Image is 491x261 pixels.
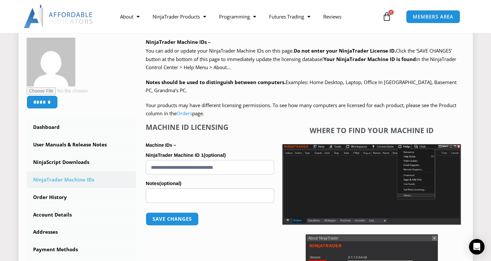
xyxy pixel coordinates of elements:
[406,10,460,23] a: MEMBERS AREA
[27,154,136,171] a: NinjaScript Downloads
[146,79,457,94] span: Examples: Home Desktop, Laptop, Office In [GEOGRAPHIC_DATA], Basement PC, Grandma’s PC.
[146,47,294,54] span: You can add or update your NinjaTrader Machine IDs on this page.
[282,144,461,225] img: Screenshot 2025-01-17 1155544 | Affordable Indicators – NinjaTrader
[159,180,181,186] span: (optional)
[27,189,136,206] a: Order History
[317,9,348,24] a: Reviews
[146,212,199,226] button: Save changes
[114,9,146,24] a: About
[27,224,136,241] a: Addresses
[213,9,263,24] a: Programming
[146,179,274,188] label: Notes
[469,239,485,255] div: Open Intercom Messenger
[146,39,211,45] b: NinjaTrader Machine IDs –
[27,241,136,258] a: Payment Methods
[413,14,453,19] span: MEMBERS AREA
[388,10,394,15] span: 0
[27,38,75,86] img: 698de9d3a4b3fac05368501df799d94a764755f0513a12cba61beec75de91eb9
[294,47,396,54] b: Do not enter your NinjaTrader License ID.
[146,150,274,160] label: NinjaTrader Machine ID 1
[146,9,213,24] a: NinjaTrader Products
[27,136,136,153] a: User Manuals & Release Notes
[146,102,456,117] span: Your products may have different licensing permissions. To see how many computers are licensed fo...
[114,9,381,24] nav: Menu
[373,7,401,26] a: 0
[146,79,286,85] strong: Notes should be used to distinguish between computers.
[263,9,317,24] a: Futures Trading
[203,152,226,158] span: (optional)
[27,206,136,223] a: Account Details
[146,143,176,148] strong: Machine IDs –
[282,126,461,134] h4: Where to find your Machine ID
[27,171,136,188] a: NinjaTrader Machine IDs
[24,5,93,28] img: LogoAI | Affordable Indicators – NinjaTrader
[27,119,136,136] a: Dashboard
[324,56,416,62] strong: Your NinjaTrader Machine ID is found
[146,123,274,131] h4: Machine ID Licensing
[177,110,192,117] a: Orders
[146,47,456,70] span: Click the ‘SAVE CHANGES’ button at the bottom of this page to immediately update the licensing da...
